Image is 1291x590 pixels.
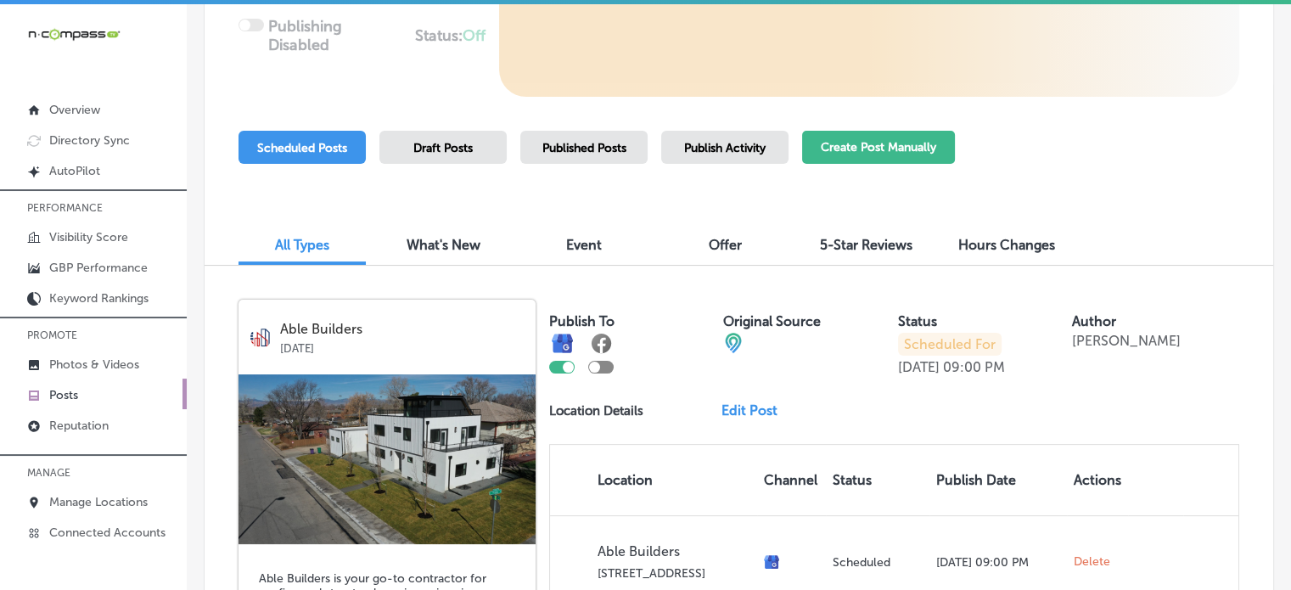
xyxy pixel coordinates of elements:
[239,374,536,544] img: b45a6bfe-4b9f-4010-bac7-77abaf1b84382025-08-28_23-27-44.png
[802,131,955,164] button: Create Post Manually
[49,164,100,178] p: AutoPilot
[723,333,744,353] img: cba84b02adce74ede1fb4a8549a95eca.png
[407,237,480,253] span: What's New
[49,230,128,244] p: Visibility Score
[275,237,329,253] span: All Types
[49,388,78,402] p: Posts
[280,322,524,337] p: Able Builders
[898,333,1002,356] p: Scheduled For
[49,495,148,509] p: Manage Locations
[598,543,750,559] p: Able Builders
[598,566,750,581] p: [STREET_ADDRESS]
[280,337,524,355] p: [DATE]
[542,141,626,155] span: Published Posts
[936,555,1060,570] p: [DATE] 09:00 PM
[723,313,821,329] label: Original Source
[1072,333,1181,349] p: [PERSON_NAME]
[833,555,923,570] p: Scheduled
[49,261,148,275] p: GBP Performance
[257,141,347,155] span: Scheduled Posts
[929,445,1067,515] th: Publish Date
[1072,313,1116,329] label: Author
[684,141,766,155] span: Publish Activity
[49,291,149,306] p: Keyword Rankings
[709,237,742,253] span: Offer
[49,103,100,117] p: Overview
[1074,554,1110,570] span: Delete
[49,525,166,540] p: Connected Accounts
[250,327,272,348] img: logo
[27,26,121,42] img: 660ab0bf-5cc7-4cb8-ba1c-48b5ae0f18e60NCTV_CLogo_TV_Black_-500x88.png
[566,237,602,253] span: Event
[550,445,757,515] th: Location
[413,141,473,155] span: Draft Posts
[943,359,1005,375] p: 09:00 PM
[757,445,826,515] th: Channel
[958,237,1055,253] span: Hours Changes
[49,357,139,372] p: Photos & Videos
[49,419,109,433] p: Reputation
[898,359,940,375] p: [DATE]
[549,403,643,419] p: Location Details
[826,445,929,515] th: Status
[721,402,791,419] a: Edit Post
[820,237,912,253] span: 5-Star Reviews
[1067,445,1128,515] th: Actions
[898,313,937,329] label: Status
[49,133,130,148] p: Directory Sync
[549,313,615,329] label: Publish To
